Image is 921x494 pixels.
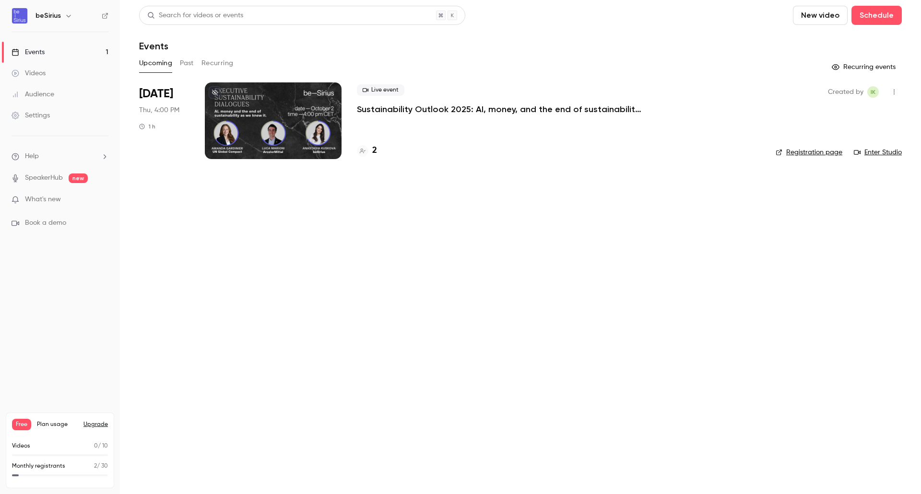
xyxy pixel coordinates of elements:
span: 0 [94,443,98,449]
button: Upgrade [83,421,108,428]
div: Events [12,47,45,57]
a: Enter Studio [854,148,902,157]
img: beSirius [12,8,27,23]
button: Past [180,56,194,71]
button: New video [793,6,848,25]
span: Created by [828,86,863,98]
span: Free [12,419,31,430]
button: Schedule [851,6,902,25]
div: Videos [12,69,46,78]
span: What's new [25,195,61,205]
span: Irina Kuzminykh [867,86,879,98]
span: IK [871,86,875,98]
span: Live event [357,84,404,96]
span: Help [25,151,39,161]
p: Monthly registrants [12,462,65,471]
div: Search for videos or events [147,11,243,21]
a: 2 [357,144,377,157]
h4: 2 [372,144,377,157]
span: new [69,173,88,183]
div: Audience [12,90,54,99]
button: Recurring [201,56,234,71]
span: Plan usage [37,421,78,428]
button: Upcoming [139,56,172,71]
div: 1 h [139,123,155,130]
span: [DATE] [139,86,173,102]
div: Settings [12,111,50,120]
span: Book a demo [25,218,66,228]
span: 2 [94,463,97,469]
div: Oct 2 Thu, 4:00 PM (Europe/Amsterdam) [139,82,189,159]
li: help-dropdown-opener [12,151,108,161]
a: Registration page [776,148,842,157]
h1: Events [139,40,168,52]
a: SpeakerHub [25,173,63,183]
p: Videos [12,442,30,450]
button: Recurring events [827,59,902,75]
h6: beSirius [35,11,61,21]
p: / 10 [94,442,108,450]
a: Sustainability Outlook 2025: AI, money, and the end of sustainability as we knew it [357,103,645,115]
p: / 30 [94,462,108,471]
span: Thu, 4:00 PM [139,105,179,115]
